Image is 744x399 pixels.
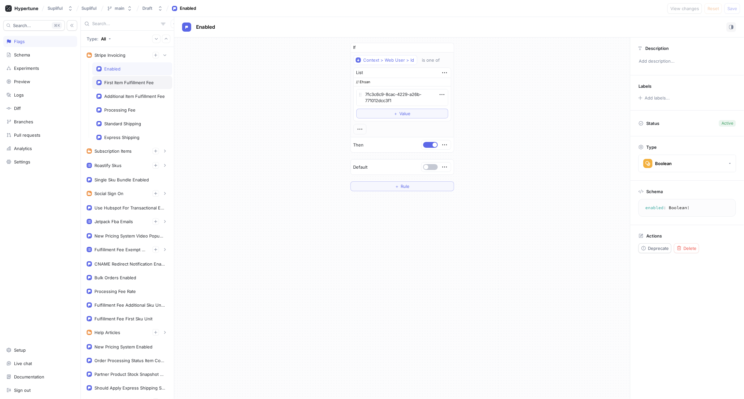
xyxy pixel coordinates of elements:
[14,159,30,164] div: Settings
[94,344,152,349] div: New Pricing System Enabled
[636,56,738,67] p: Add description...
[94,177,149,182] div: Single Sku Bundle Enabled
[724,3,740,14] button: Save
[705,3,722,14] button: Reset
[14,66,39,71] div: Experiments
[94,372,165,377] div: Partner Product Stock Snapshot Enabled
[152,35,161,43] button: Expand all
[94,148,132,154] div: Subscription Items
[356,69,363,76] div: List
[94,163,122,168] div: Roastify Skus
[48,6,63,11] div: Supliful
[14,361,32,366] div: Live chat
[667,3,702,14] button: View changes
[94,302,165,308] div: Fulfillment Fee Additional Sku Units
[641,202,733,214] textarea: enabled: Boolean!
[727,7,737,10] span: Save
[94,289,136,294] div: Processing Fee Rate
[101,36,106,41] div: All
[401,184,409,188] span: Rule
[354,78,451,86] div: // Ehsan
[81,6,96,10] span: Supliful
[84,33,113,44] button: Type: All
[94,385,165,391] div: Should Apply Express Shipping Sample Order
[353,55,417,65] button: Context > Web User > Id
[94,219,133,224] div: Jetpack Fba Emails
[104,3,135,14] button: main
[351,181,454,191] button: ＋Rule
[638,243,671,253] button: Deprecate
[14,119,33,124] div: Branches
[14,52,30,57] div: Schema
[353,164,368,171] p: Default
[646,145,657,150] p: Type
[670,7,699,10] span: View changes
[708,7,719,10] span: Reset
[14,39,25,44] div: Flags
[356,109,448,118] button: ＋Value
[14,374,44,379] div: Documentation
[94,316,152,321] div: Fulfillment Fee First Sku Unit
[13,23,31,27] span: Search...
[94,233,165,238] div: New Pricing System Video Popup Enabled
[94,247,147,252] div: Fulfillment Fee Exempt Products
[638,84,651,89] p: Labels
[395,184,399,188] span: ＋
[394,112,398,115] span: ＋
[104,121,141,126] div: Standard Shipping
[94,275,136,280] div: Bulk Orders Enabled
[14,146,32,151] div: Analytics
[722,120,733,126] div: Active
[419,55,450,65] button: is one of
[142,6,152,11] div: Draft
[115,6,124,11] div: main
[14,92,24,98] div: Logs
[104,107,136,113] div: Processing Fee
[52,22,62,29] div: K
[94,261,165,267] div: CNAME Redirect Notification Enabled
[94,53,125,58] div: Stripe Invoicing
[400,112,411,115] span: Value
[648,246,669,250] span: Deprecate
[14,106,21,111] div: Diff
[14,132,40,138] div: Pull requests
[104,94,165,99] div: Additional Item Fulfillment Fee
[140,3,165,14] button: Draft
[45,3,76,14] button: Supliful
[3,371,77,382] a: Documentation
[94,191,123,196] div: Social Sign On
[162,35,170,43] button: Collapse all
[353,142,364,148] p: Then
[353,44,356,51] p: If
[14,79,30,84] div: Preview
[356,89,448,106] textarea: 7fc3c6c9-8cac-4229-a26b-771012dcc3f1
[364,57,414,63] div: Context > Web User > Id
[655,161,672,166] div: Boolean
[92,21,158,27] input: Search...
[87,36,98,41] p: Type:
[646,189,663,194] p: Schema
[683,246,696,250] span: Delete
[94,205,165,210] div: Use Hubspot For Transactional Emails
[104,135,139,140] div: Express Shipping
[94,358,165,363] div: Order Processing Status Item Count [PERSON_NAME]
[196,24,215,30] span: Enabled
[104,80,154,85] div: First Item Fulfillment Fee
[180,5,196,12] div: Enabled
[422,57,440,63] div: is one of
[94,330,120,335] div: Help Articles
[645,46,669,51] p: Description
[646,119,659,128] p: Status
[646,233,662,238] p: Actions
[3,20,65,31] button: Search...K
[636,94,671,102] button: Add labels...
[14,388,31,393] div: Sign out
[638,155,736,172] button: Boolean
[14,347,26,353] div: Setup
[674,243,699,253] button: Delete
[104,66,121,71] div: Enabled
[645,96,670,100] div: Add labels...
